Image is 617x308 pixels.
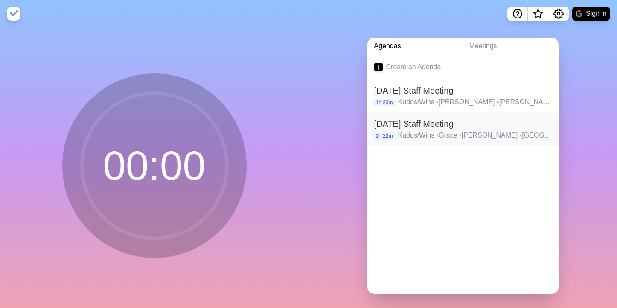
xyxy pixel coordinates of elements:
[572,7,610,21] button: Sign in
[459,132,462,139] span: •
[367,55,559,79] a: Create an Agenda
[463,38,559,55] a: Meetings
[398,97,552,107] p: Kudos/Wins [PERSON_NAME] [PERSON_NAME] Peyton [PERSON_NAME] Abby [PERSON_NAME] [PERSON_NAME] [GEO...
[520,132,522,139] span: •
[373,99,396,106] p: 1h 23m
[7,7,20,21] img: timeblocks logo
[548,7,569,21] button: Settings
[436,98,439,106] span: •
[374,84,552,97] h2: [DATE] Staff Meeting
[436,132,439,139] span: •
[398,130,552,141] p: Kudos/Wins Grace [PERSON_NAME] [GEOGRAPHIC_DATA] [PERSON_NAME] [PERSON_NAME] [PERSON_NAME] Peyton...
[367,38,463,55] a: Agendas
[374,117,552,130] h2: [DATE] Staff Meeting
[576,10,582,17] img: google logo
[507,7,528,21] button: Help
[373,132,396,140] p: 1h 22m
[497,98,499,106] span: •
[528,7,548,21] button: What’s new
